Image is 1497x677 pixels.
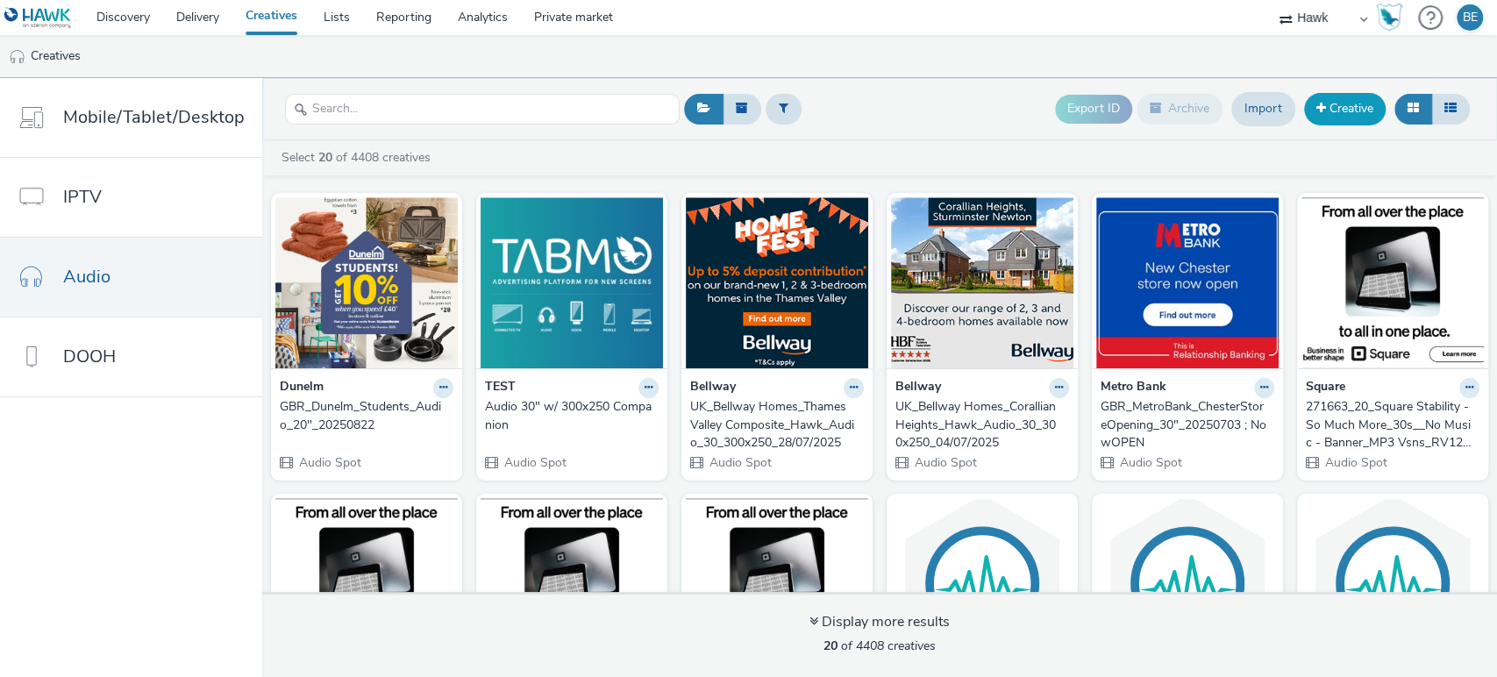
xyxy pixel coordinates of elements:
div: BE [1463,4,1478,31]
img: 271663_19_Square Stability - So Much More_30s__No Music_MP3 Vsns_RV12156_20250702 visual [1301,498,1484,669]
span: Audio Spot [1118,454,1182,471]
div: Display more results [809,612,950,632]
strong: 20 [318,149,332,166]
img: 271663_14_Square Flexibility - Anywhere_30s__No Music - POS - Banner_MP3 Vsns_RV12151_20250702 vi... [891,498,1073,669]
div: 271663_20_Square Stability - So Much More_30s__No Music - Banner_MP3 Vsns_RV12157_20250702 [1306,398,1472,452]
strong: Metro Bank [1101,378,1166,398]
span: Audio Spot [297,454,361,471]
a: Audio 30" w/ 300x250 Companion [485,398,659,434]
span: Audio Spot [913,454,977,471]
img: 271663_14_Square Flexibility - Anywhere_30s__No Music - POS - Banner_MP3 Vsns_RV12151_20250702 vi... [686,498,868,669]
img: 271663_16_Square Growth - Keep Moving_30s__No Music - POS - Banner_MP3 Vsns_RV12153_20250702 visual [481,498,663,669]
a: UK_Bellway Homes_Thames Valley Composite_Hawk_Audio_30_300x250_28/07/2025 [690,398,864,452]
img: 271663_12_Square Adaptibility - Even Better_30s__No Music - Banner_MP3 Vsns_RV12149_20250702 visual [1096,498,1279,669]
div: Audio 30" w/ 300x250 Companion [485,398,652,434]
strong: TEST [485,378,516,398]
span: Audio [63,264,110,289]
strong: Bellway [895,378,941,398]
strong: Square [1306,378,1345,398]
span: Mobile/Tablet/Desktop [63,104,245,130]
span: DOOH [63,344,116,369]
strong: Dunelm [280,378,324,398]
span: Audio Spot [708,454,772,471]
a: GBR_Dunelm_Students_Audio_20"_20250822 [280,398,453,434]
img: UK_Bellway Homes_Thames Valley Composite_Hawk_Audio_30_300x250_28/07/2025 visual [686,197,868,368]
strong: Bellway [690,378,736,398]
strong: 20 [823,638,838,654]
span: Audio Spot [1323,454,1387,471]
img: 71663_18_Square Clarity - Any Given Time_30s__No Music - Banner_MP3 Vsns_RV12155_20250702 visual [275,498,458,669]
img: Audio 30" w/ 300x250 Companion visual [481,197,663,368]
a: Select of 4408 creatives [280,149,438,166]
span: IPTV [63,184,102,210]
a: UK_Bellway Homes_Corallian Heights_Hawk_Audio_30_300x250_04/07/2025 [895,398,1069,452]
button: Table [1431,94,1470,124]
img: GBR_Dunelm_Students_Audio_20"_20250822 visual [275,197,458,368]
button: Export ID [1055,95,1132,123]
button: Archive [1137,94,1223,124]
a: GBR_MetroBank_ChesterStoreOpening_30"_20250703 ; NowOPEN [1101,398,1274,452]
div: UK_Bellway Homes_Thames Valley Composite_Hawk_Audio_30_300x250_28/07/2025 [690,398,857,452]
span: of 4408 creatives [823,638,936,654]
a: Creative [1304,93,1386,125]
a: Import [1231,92,1295,125]
img: GBR_MetroBank_ChesterStoreOpening_30"_20250703 ; NowOPEN visual [1096,197,1279,368]
a: 271663_20_Square Stability - So Much More_30s__No Music - Banner_MP3 Vsns_RV12157_20250702 [1306,398,1479,452]
div: GBR_MetroBank_ChesterStoreOpening_30"_20250703 ; NowOPEN [1101,398,1267,452]
span: Audio Spot [503,454,567,471]
div: UK_Bellway Homes_Corallian Heights_Hawk_Audio_30_300x250_04/07/2025 [895,398,1062,452]
img: undefined Logo [4,7,72,29]
img: UK_Bellway Homes_Corallian Heights_Hawk_Audio_30_300x250_04/07/2025 visual [891,197,1073,368]
img: 271663_20_Square Stability - So Much More_30s__No Music - Banner_MP3 Vsns_RV12157_20250702 visual [1301,197,1484,368]
img: audio [9,48,26,66]
a: Hawk Academy [1376,4,1409,32]
img: Hawk Academy [1376,4,1402,32]
button: Grid [1394,94,1432,124]
input: Search... [285,94,680,125]
div: GBR_Dunelm_Students_Audio_20"_20250822 [280,398,446,434]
